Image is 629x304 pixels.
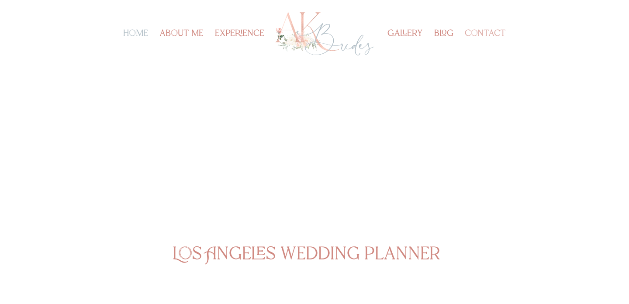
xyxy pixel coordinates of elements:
[434,31,453,61] a: blog
[215,31,264,61] a: experience
[123,31,148,61] a: home
[173,245,457,267] h1: Los Angeles wedding planner
[159,31,204,61] a: about me
[387,31,423,61] a: gallery
[465,31,506,61] a: contact
[274,10,376,58] img: Los Angeles Wedding Planner - AK Brides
